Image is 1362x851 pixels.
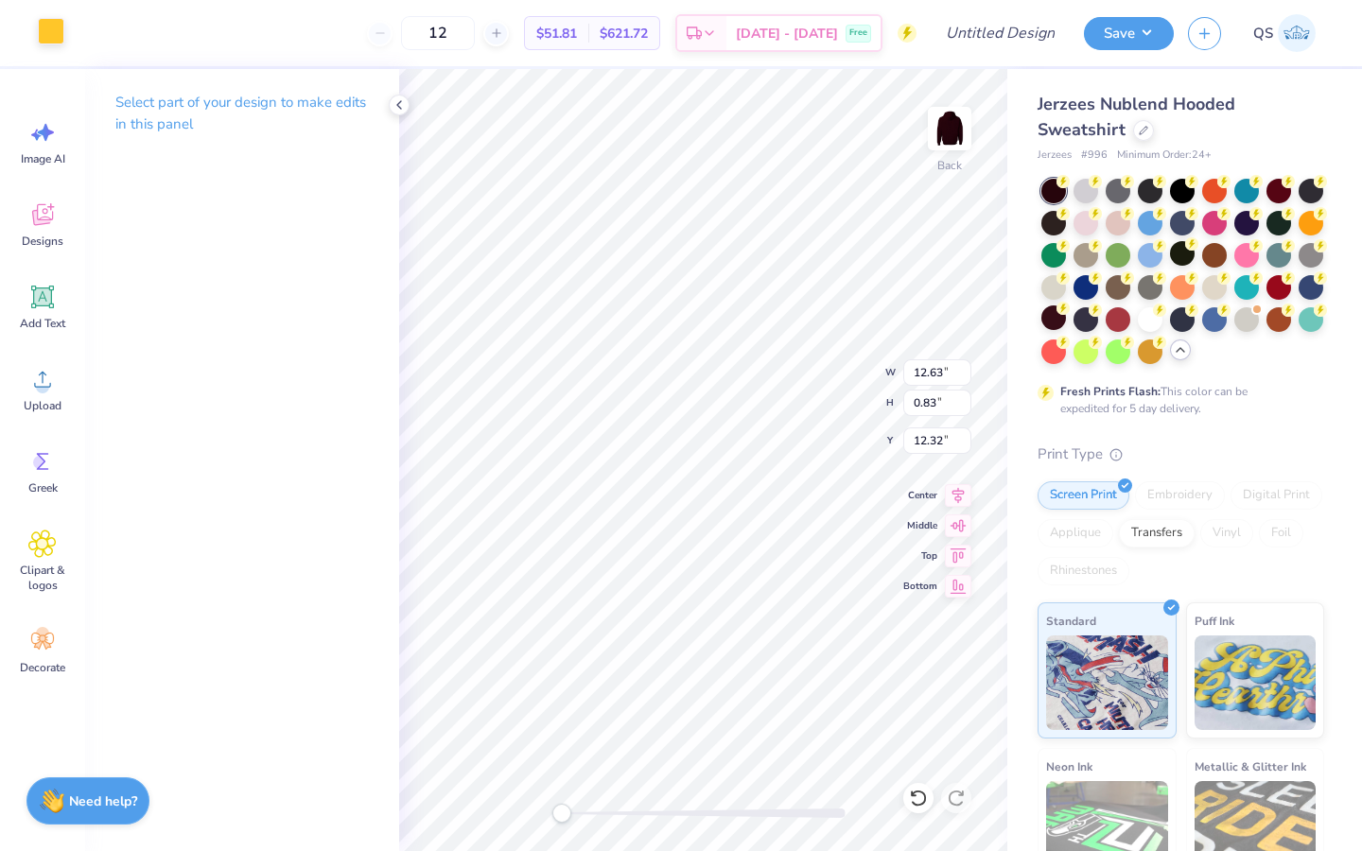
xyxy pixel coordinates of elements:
[849,26,867,40] span: Free
[600,24,648,43] span: $621.72
[1038,557,1129,585] div: Rhinestones
[903,488,937,503] span: Center
[20,316,65,331] span: Add Text
[1081,148,1108,164] span: # 996
[24,398,61,413] span: Upload
[536,24,577,43] span: $51.81
[1245,14,1324,52] a: QS
[937,157,962,174] div: Back
[1231,481,1322,510] div: Digital Print
[1200,519,1253,547] div: Vinyl
[1060,383,1293,417] div: This color can be expedited for 5 day delivery.
[1195,635,1317,730] img: Puff Ink
[552,804,571,823] div: Accessibility label
[1253,23,1273,44] span: QS
[1046,611,1096,631] span: Standard
[1046,756,1092,776] span: Neon Ink
[1119,519,1195,547] div: Transfers
[1038,519,1113,547] div: Applique
[1038,148,1072,164] span: Jerzees
[1046,635,1168,730] img: Standard
[1038,443,1324,465] div: Print Type
[1195,611,1234,631] span: Puff Ink
[1117,148,1212,164] span: Minimum Order: 24 +
[11,563,74,593] span: Clipart & logos
[1060,384,1161,399] strong: Fresh Prints Flash:
[1038,481,1129,510] div: Screen Print
[903,518,937,533] span: Middle
[115,92,369,135] p: Select part of your design to make edits in this panel
[903,548,937,564] span: Top
[931,110,969,148] img: Back
[69,792,137,810] strong: Need help?
[20,660,65,675] span: Decorate
[736,24,838,43] span: [DATE] - [DATE]
[28,480,58,495] span: Greek
[21,151,65,166] span: Image AI
[903,579,937,594] span: Bottom
[401,16,475,50] input: – –
[1259,519,1303,547] div: Foil
[1278,14,1316,52] img: Quentin Swanson
[931,14,1070,52] input: Untitled Design
[1195,756,1306,776] span: Metallic & Glitter Ink
[1135,481,1225,510] div: Embroidery
[1084,17,1174,50] button: Save
[1038,93,1235,141] span: Jerzees Nublend Hooded Sweatshirt
[22,234,63,249] span: Designs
